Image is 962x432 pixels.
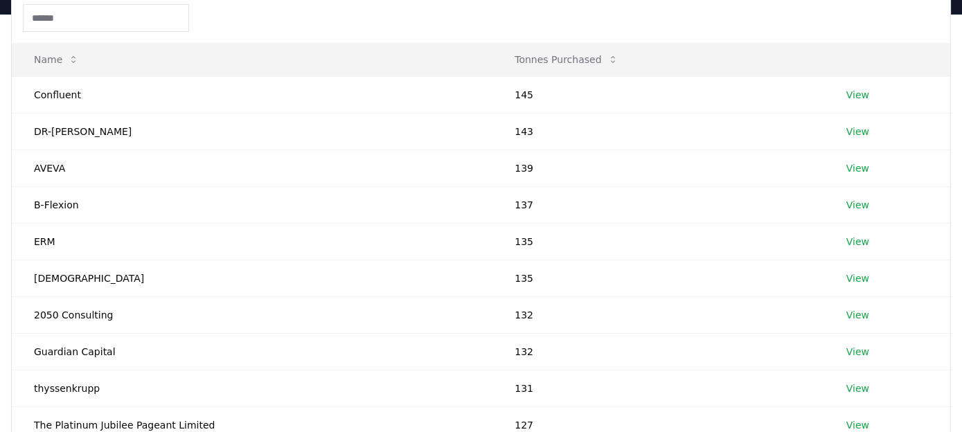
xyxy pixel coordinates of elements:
td: 143 [492,113,824,150]
a: View [846,345,869,359]
a: View [846,235,869,249]
td: 135 [492,223,824,260]
button: Tonnes Purchased [504,46,629,73]
a: View [846,418,869,432]
td: 131 [492,370,824,406]
td: 145 [492,76,824,113]
td: Confluent [12,76,492,113]
td: DR-[PERSON_NAME] [12,113,492,150]
td: 135 [492,260,824,296]
td: 139 [492,150,824,186]
a: View [846,125,869,138]
td: Guardian Capital [12,333,492,370]
td: AVEVA [12,150,492,186]
td: 132 [492,296,824,333]
a: View [846,308,869,322]
td: 2050 Consulting [12,296,492,333]
td: thyssenkrupp [12,370,492,406]
a: View [846,198,869,212]
td: B-Flexion [12,186,492,223]
button: Name [23,46,90,73]
a: View [846,88,869,102]
a: View [846,271,869,285]
td: 137 [492,186,824,223]
a: View [846,161,869,175]
td: [DEMOGRAPHIC_DATA] [12,260,492,296]
td: 132 [492,333,824,370]
a: View [846,381,869,395]
td: ERM [12,223,492,260]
